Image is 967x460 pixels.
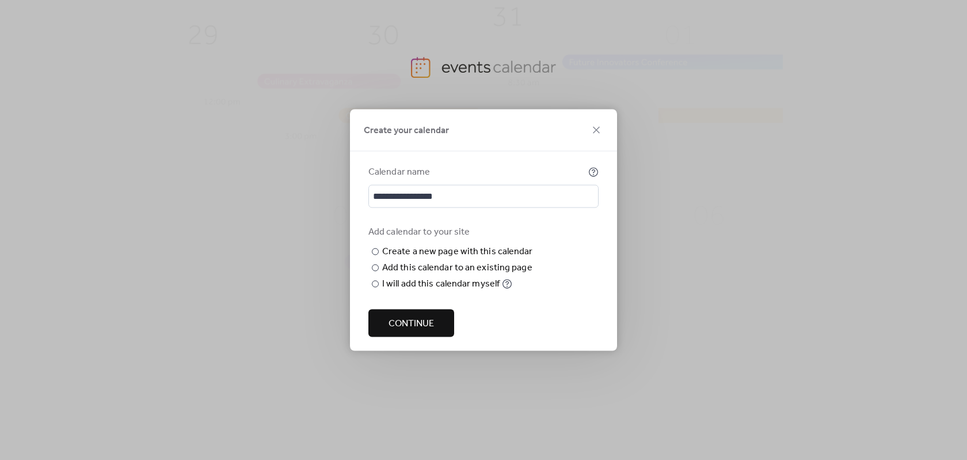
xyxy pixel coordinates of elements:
div: Add this calendar to an existing page [382,261,532,275]
span: Continue [389,317,434,331]
span: Create your calendar [364,124,449,138]
div: Create a new page with this calendar [382,245,533,259]
div: Calendar name [368,165,586,179]
div: Add calendar to your site [368,225,596,239]
button: Continue [368,310,454,337]
div: I will add this calendar myself [382,277,500,291]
